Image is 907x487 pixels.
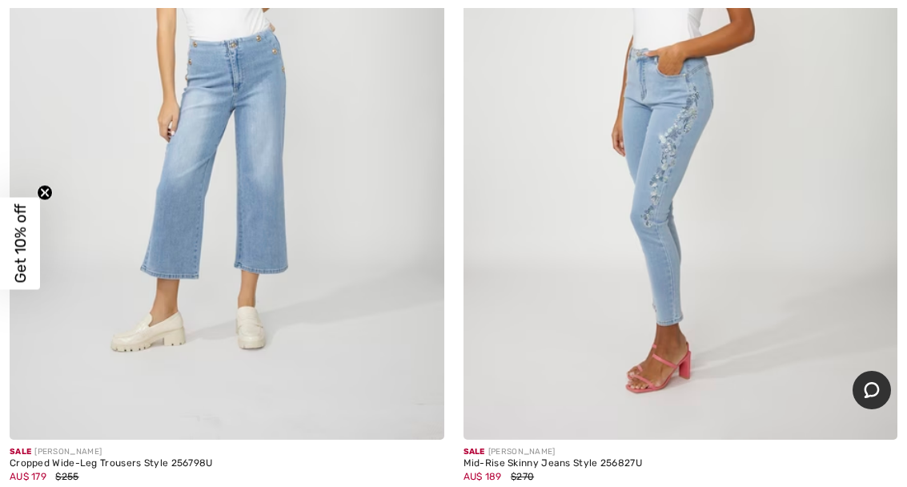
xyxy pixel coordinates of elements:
div: [PERSON_NAME] [10,446,444,458]
button: Close teaser [37,185,53,201]
span: $255 [55,471,78,482]
div: [PERSON_NAME] [464,446,898,458]
div: Cropped Wide-Leg Trousers Style 256798U [10,458,444,469]
div: Mid-Rise Skinny Jeans Style 256827U [464,458,898,469]
span: Sale [10,447,31,457]
span: $270 [511,471,534,482]
span: Get 10% off [11,204,30,284]
span: Sale [464,447,485,457]
iframe: Opens a widget where you can chat to one of our agents [853,371,891,411]
span: AU$ 179 [10,471,46,482]
span: AU$ 189 [464,471,502,482]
